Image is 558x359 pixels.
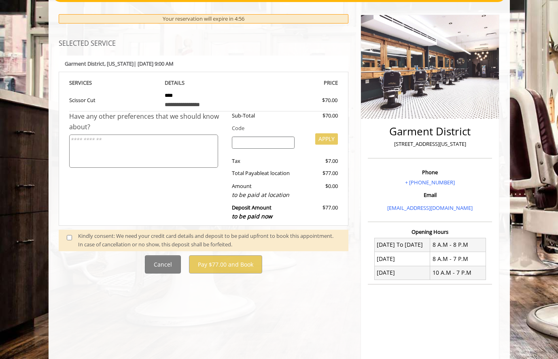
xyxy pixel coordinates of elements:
[59,40,349,47] h3: SELECTED SERVICE
[232,204,272,220] b: Deposit Amount
[370,169,490,175] h3: Phone
[226,124,338,132] div: Code
[226,182,301,199] div: Amount
[226,157,301,165] div: Tax
[145,255,181,274] button: Cancel
[69,88,159,111] td: Scissor Cut
[301,157,338,165] div: $7.00
[374,238,430,252] td: [DATE] To [DATE]
[232,190,295,199] div: to be paid at location
[226,169,301,177] div: Total Payable
[301,169,338,177] div: $77.00
[65,60,174,67] b: Garment District | [DATE] 9:00 AM
[78,232,340,249] div: Kindly consent: We need your credit card details and deposit to be paid upfront to book this appo...
[430,252,486,266] td: 8 A.M - 7 P.M
[69,111,226,132] div: Have any other preferences that we should know about?
[430,266,486,280] td: 10 A.M - 7 P.M
[387,204,473,212] a: [EMAIL_ADDRESS][DOMAIN_NAME]
[374,252,430,266] td: [DATE]
[226,111,301,120] div: Sub-Total
[159,78,248,88] th: DETAILS
[368,229,492,235] h3: Opening Hours
[374,266,430,280] td: [DATE]
[69,78,159,88] th: SERVICE
[405,179,455,186] a: + [PHONE_NUMBER]
[264,169,290,177] span: at location
[59,14,349,24] div: Your reservation will expire in 4:56
[301,203,338,221] div: $77.00
[370,140,490,148] p: [STREET_ADDRESS][US_STATE]
[370,192,490,198] h3: Email
[301,111,338,120] div: $70.00
[430,238,486,252] td: 8 A.M - 8 P.M
[370,126,490,137] h2: Garment District
[89,79,92,86] span: S
[189,255,262,274] button: Pay $77.00 and Book
[104,60,134,67] span: , [US_STATE]
[301,182,338,199] div: $0.00
[293,96,337,105] div: $70.00
[248,78,338,88] th: PRICE
[232,212,272,220] span: to be paid now
[315,133,338,145] button: APPLY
